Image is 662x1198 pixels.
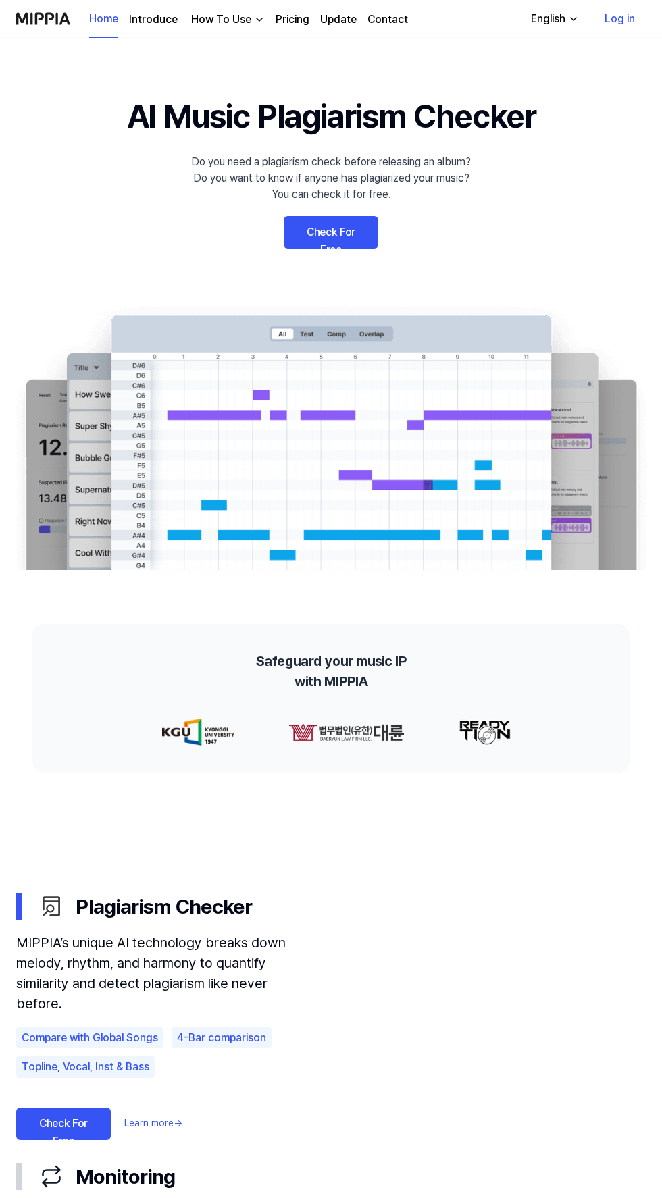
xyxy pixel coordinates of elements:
a: Home [89,1,118,38]
div: Monitoring [38,1162,646,1192]
a: Introduce [129,11,178,28]
img: down [254,14,265,25]
div: Do you need a plagiarism check before releasing an album? Do you want to know if anyone has plagi... [191,154,471,203]
img: partner-logo-2 [454,719,507,746]
div: Plagiarism Checker [38,891,646,922]
h1: AI Music Plagiarism Checker [127,92,536,140]
button: English [520,5,587,32]
h2: Safeguard your music IP with MIPPIA [256,651,407,692]
a: Check For Free [16,1108,111,1140]
div: MIPPIA’s unique AI technology breaks down melody, rhythm, and harmony to quantify similarity and ... [16,933,295,1014]
button: How To Use [188,11,265,28]
img: partner-logo-0 [157,719,230,746]
a: Learn more→ [124,1116,182,1130]
div: How To Use [188,11,254,28]
div: English [528,11,568,27]
a: Update [320,11,357,28]
div: Plagiarism Checker [16,933,646,1151]
a: Pricing [276,11,309,28]
div: Compare with Global Songs [16,1027,163,1049]
img: partner-logo-1 [284,719,400,746]
div: Topline, Vocal, Inst & Bass [16,1056,155,1078]
button: Plagiarism Checker [16,881,646,933]
a: Check For Free [284,216,378,249]
a: Contact [367,11,408,28]
div: 4-Bar comparison [172,1027,272,1049]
